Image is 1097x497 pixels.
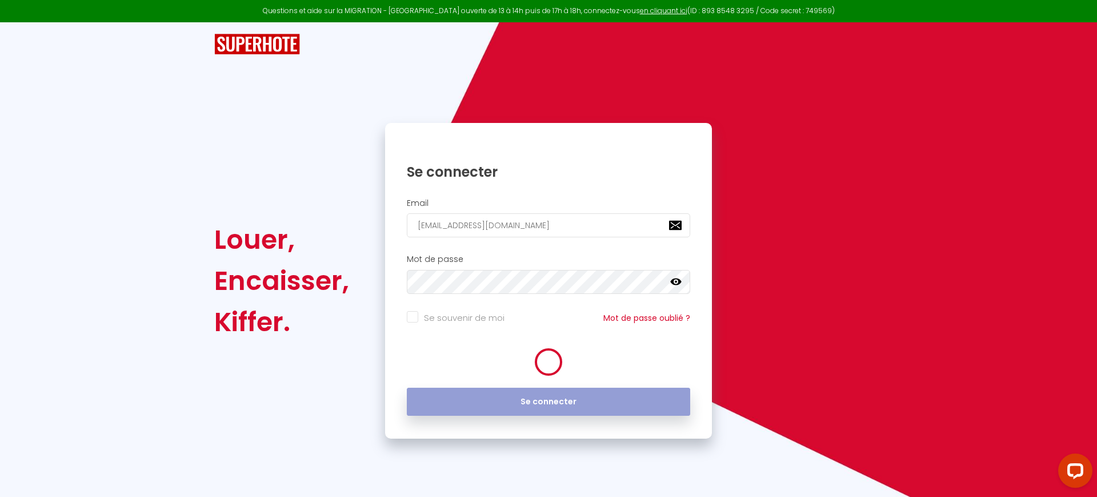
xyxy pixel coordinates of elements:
h2: Email [407,198,690,208]
img: SuperHote logo [214,34,300,55]
button: Se connecter [407,388,690,416]
div: Louer, [214,219,349,260]
h2: Mot de passe [407,255,690,264]
a: en cliquant ici [640,6,687,15]
h1: Se connecter [407,163,690,181]
input: Ton Email [407,213,690,237]
div: Encaisser, [214,260,349,301]
iframe: LiveChat chat widget [1049,449,1097,497]
div: Kiffer. [214,301,349,343]
a: Mot de passe oublié ? [603,312,690,324]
